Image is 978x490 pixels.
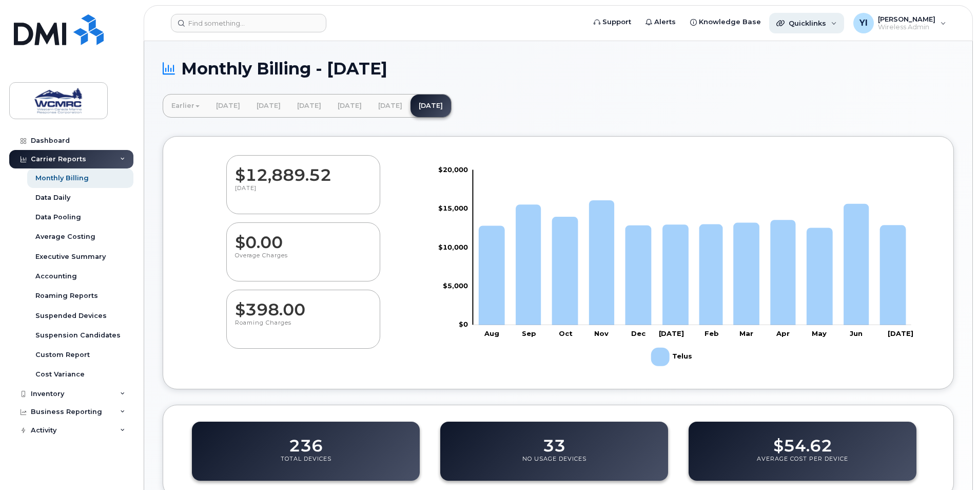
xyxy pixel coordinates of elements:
dd: $54.62 [773,426,832,455]
tspan: May [812,329,827,337]
tspan: Oct [558,329,572,337]
g: Telus [479,200,906,325]
tspan: Mar [739,329,753,337]
tspan: Aug [483,329,499,337]
dd: $0.00 [235,223,371,252]
tspan: Apr [776,329,790,337]
tspan: Feb [705,329,719,337]
tspan: Dec [631,329,646,337]
a: [DATE] [370,95,410,117]
tspan: Sep [521,329,536,337]
a: [DATE] [410,95,451,117]
tspan: $5,000 [443,281,468,290]
tspan: [DATE] [888,329,913,337]
tspan: $15,000 [438,204,468,212]
a: [DATE] [248,95,289,117]
dd: 33 [543,426,565,455]
p: [DATE] [235,184,371,203]
dd: $398.00 [235,290,371,319]
a: [DATE] [208,95,248,117]
tspan: $20,000 [438,165,468,173]
dd: $12,889.52 [235,156,371,184]
p: Average Cost Per Device [757,455,848,474]
tspan: Jun [850,329,863,337]
tspan: $10,000 [438,242,468,251]
g: Telus [651,344,694,370]
p: Overage Charges [235,252,371,270]
a: [DATE] [289,95,329,117]
h1: Monthly Billing - [DATE] [163,60,954,78]
p: No Usage Devices [522,455,586,474]
p: Roaming Charges [235,319,371,337]
g: Legend [651,344,694,370]
dd: 236 [289,426,323,455]
tspan: $0 [459,320,468,328]
p: Total Devices [281,455,331,474]
tspan: [DATE] [658,329,684,337]
a: [DATE] [329,95,370,117]
a: Earlier [163,95,208,117]
tspan: Nov [594,329,609,337]
g: Chart [438,165,913,370]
